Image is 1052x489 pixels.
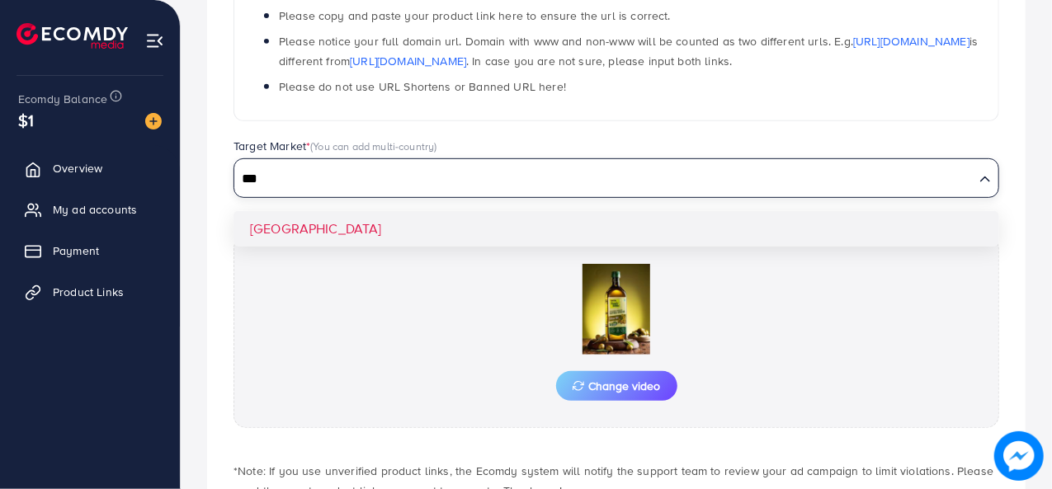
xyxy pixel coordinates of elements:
a: [URL][DOMAIN_NAME] [350,53,466,69]
div: Search for option [234,158,999,198]
img: menu [145,31,164,50]
span: My ad accounts [53,201,137,218]
span: Product Links [53,284,124,300]
span: Please notice your full domain url. Domain with www and non-www will be counted as two different ... [279,33,978,68]
a: My ad accounts [12,193,167,226]
span: Please copy and paste your product link here to ensure the url is correct. [279,7,671,24]
img: logo [17,23,128,49]
span: Please do not use URL Shortens or Banned URL here! [279,78,566,95]
a: [URL][DOMAIN_NAME] [853,33,969,49]
a: Overview [12,152,167,185]
a: Payment [12,234,167,267]
a: Product Links [12,275,167,308]
label: Target Market [234,138,437,154]
span: (You can add multi-country) [310,139,436,153]
span: Change video [573,380,661,392]
span: $1 [18,108,34,132]
img: image [994,431,1044,481]
span: Payment [53,242,99,259]
span: Overview [53,160,102,176]
span: Ecomdy Balance [18,91,107,107]
button: Change video [556,371,677,401]
img: image [145,113,162,129]
li: [GEOGRAPHIC_DATA] [234,211,999,247]
input: Search for option [236,167,973,192]
img: Preview Image [534,264,699,355]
